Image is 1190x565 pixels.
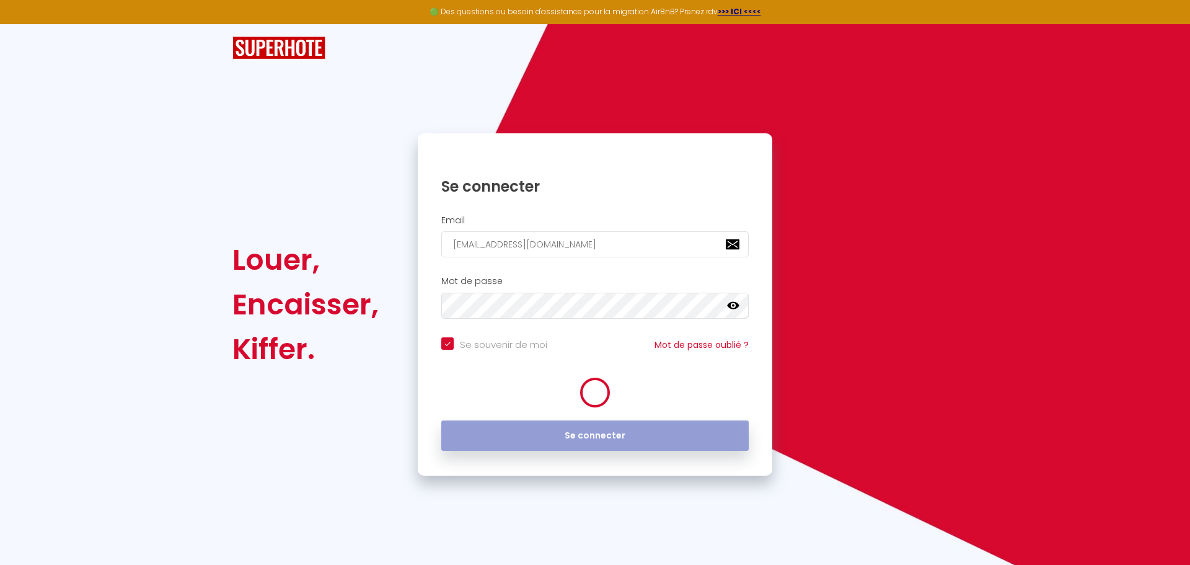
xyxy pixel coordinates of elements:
[441,177,749,196] h1: Se connecter
[441,231,749,257] input: Ton Email
[232,238,379,282] div: Louer,
[654,339,749,351] a: Mot de passe oublié ?
[232,327,379,371] div: Kiffer.
[718,6,761,17] a: >>> ICI <<<<
[441,276,749,287] h2: Mot de passe
[232,282,379,327] div: Encaisser,
[441,420,749,452] button: Se connecter
[441,215,749,226] h2: Email
[232,37,325,60] img: SuperHote logo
